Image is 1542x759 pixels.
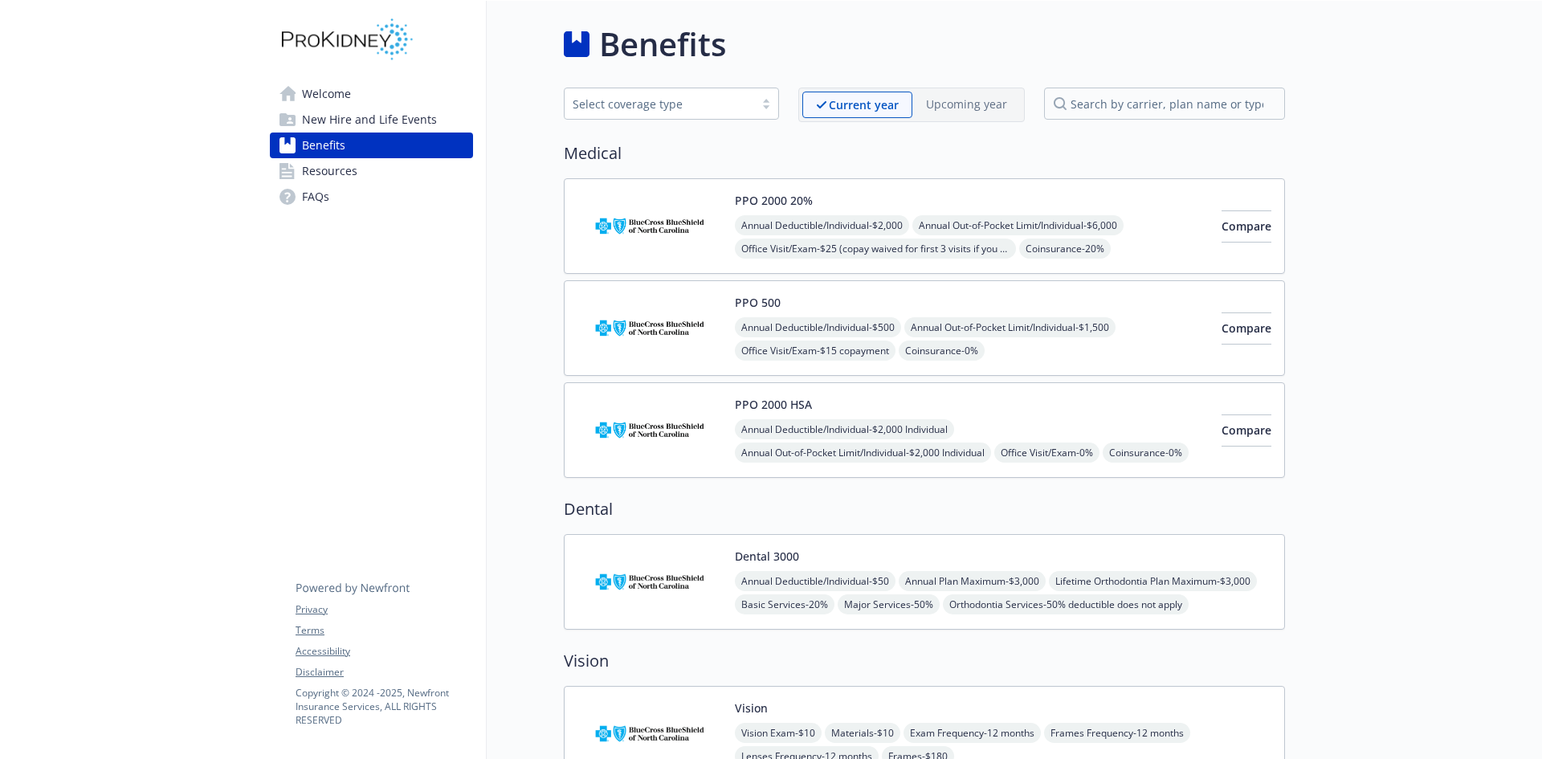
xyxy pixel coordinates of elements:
[735,700,768,716] button: Vision
[735,571,895,591] span: Annual Deductible/Individual - $50
[904,317,1116,337] span: Annual Out-of-Pocket Limit/Individual - $1,500
[296,623,472,638] a: Terms
[899,341,985,361] span: Coinsurance - 0%
[994,443,1099,463] span: Office Visit/Exam - 0%
[838,594,940,614] span: Major Services - 50%
[899,571,1046,591] span: Annual Plan Maximum - $3,000
[270,81,473,107] a: Welcome
[296,665,472,679] a: Disclaimer
[735,594,834,614] span: Basic Services - 20%
[302,158,357,184] span: Resources
[302,184,329,210] span: FAQs
[735,419,954,439] span: Annual Deductible/Individual - $2,000 Individual
[829,96,899,113] p: Current year
[296,602,472,617] a: Privacy
[735,443,991,463] span: Annual Out-of-Pocket Limit/Individual - $2,000 Individual
[564,649,1285,673] h2: Vision
[1222,210,1271,243] button: Compare
[1222,414,1271,447] button: Compare
[577,294,722,362] img: Blue Cross and Blue Shield of North Carolina carrier logo
[270,158,473,184] a: Resources
[1019,239,1111,259] span: Coinsurance - 20%
[1222,422,1271,438] span: Compare
[564,497,1285,521] h2: Dental
[302,133,345,158] span: Benefits
[577,396,722,464] img: Blue Cross and Blue Shield of North Carolina carrier logo
[1044,723,1190,743] span: Frames Frequency - 12 months
[735,723,822,743] span: Vision Exam - $10
[735,317,901,337] span: Annual Deductible/Individual - $500
[904,723,1041,743] span: Exam Frequency - 12 months
[270,133,473,158] a: Benefits
[302,81,351,107] span: Welcome
[943,594,1189,614] span: Orthodontia Services - 50% deductible does not apply
[270,107,473,133] a: New Hire and Life Events
[825,723,900,743] span: Materials - $10
[1222,312,1271,345] button: Compare
[296,644,472,659] a: Accessibility
[912,92,1021,118] span: Upcoming year
[926,96,1007,112] p: Upcoming year
[735,396,812,413] button: PPO 2000 HSA
[912,215,1124,235] span: Annual Out-of-Pocket Limit/Individual - $6,000
[735,192,813,209] button: PPO 2000 20%
[577,192,722,260] img: Blue Cross and Blue Shield of North Carolina carrier logo
[599,20,726,68] h1: Benefits
[1044,88,1285,120] input: search by carrier, plan name or type
[735,239,1016,259] span: Office Visit/Exam - $25 (copay waived for first 3 visits if you select a PCP on Blue Connect)
[735,341,895,361] span: Office Visit/Exam - $15 copayment
[1222,320,1271,336] span: Compare
[270,184,473,210] a: FAQs
[573,96,746,112] div: Select coverage type
[1103,443,1189,463] span: Coinsurance - 0%
[1049,571,1257,591] span: Lifetime Orthodontia Plan Maximum - $3,000
[577,548,722,616] img: Blue Cross and Blue Shield of North Carolina carrier logo
[735,215,909,235] span: Annual Deductible/Individual - $2,000
[564,141,1285,165] h2: Medical
[296,686,472,727] p: Copyright © 2024 - 2025 , Newfront Insurance Services, ALL RIGHTS RESERVED
[1222,218,1271,234] span: Compare
[735,548,799,565] button: Dental 3000
[735,294,781,311] button: PPO 500
[302,107,437,133] span: New Hire and Life Events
